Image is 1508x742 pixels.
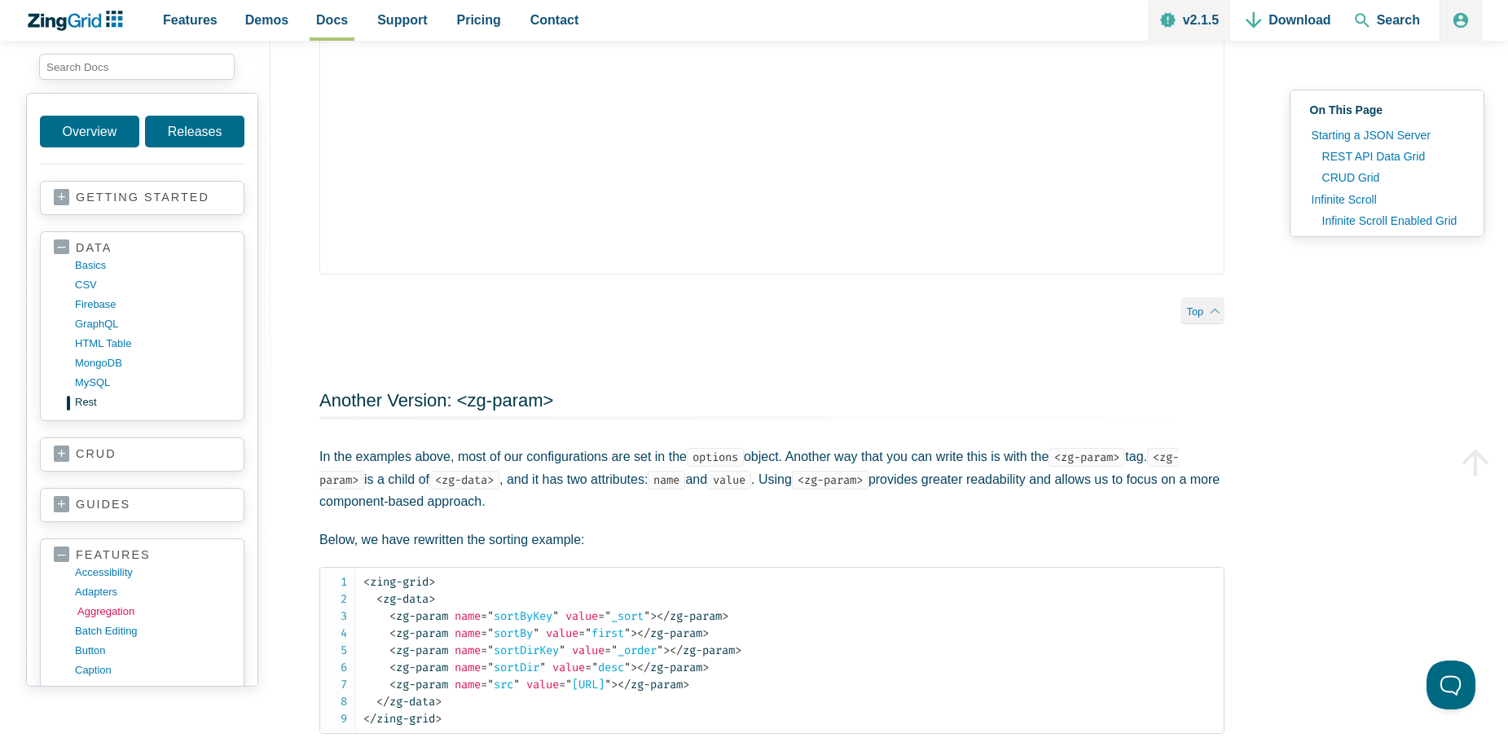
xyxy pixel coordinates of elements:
span: </ [618,678,631,692]
iframe: Toggle Customer Support [1427,661,1475,709]
a: column headers [75,680,231,700]
span: src [481,678,520,692]
span: " [565,678,572,692]
span: zg-param [618,678,683,692]
span: > [631,626,637,640]
span: < [389,661,396,674]
span: " [605,609,611,623]
span: " [611,643,618,657]
span: Features [163,9,218,31]
span: zg-param [637,626,702,640]
span: zg-data [376,592,429,606]
a: Starting a JSON Server [1304,125,1471,146]
span: value [526,678,559,692]
span: > [429,592,435,606]
span: = [598,609,605,623]
span: = [481,678,487,692]
span: name [455,678,481,692]
span: Support [377,9,427,31]
a: guides [54,497,231,513]
span: zg-param [657,609,722,623]
span: > [435,695,442,709]
a: Infinite Scroll Enabled Grid [1314,210,1471,231]
span: zing-grid [363,712,435,726]
span: value [565,609,598,623]
span: zg-param [389,626,448,640]
span: value [546,626,578,640]
a: batch editing [75,621,231,641]
span: sortBy [481,626,539,640]
a: features [54,547,231,563]
span: </ [637,661,650,674]
a: Infinite Scroll [1304,189,1471,210]
span: Contact [530,9,579,31]
span: </ [670,643,683,657]
span: desc [585,661,631,674]
span: " [605,678,611,692]
span: sortByKey [481,609,559,623]
a: getting started [54,190,231,206]
span: > [735,643,741,657]
span: Another Version: <zg-param> [319,390,553,411]
a: caption [75,661,231,680]
span: zg-param [670,643,735,657]
span: name [455,661,481,674]
span: " [487,678,494,692]
span: value [552,661,585,674]
a: aggregation [77,602,233,621]
span: > [429,575,435,589]
span: zg-data [376,695,435,709]
span: = [585,661,591,674]
span: </ [376,695,389,709]
span: zg-param [389,609,448,623]
span: > [435,712,442,726]
a: ZingChart Logo. Click to return to the homepage [26,11,131,31]
span: " [624,626,631,640]
span: = [559,678,565,692]
span: name [455,626,481,640]
span: _sort [598,609,650,623]
span: zg-param [389,643,448,657]
a: basics [75,256,231,275]
span: = [481,643,487,657]
span: > [663,643,670,657]
input: search input [39,54,235,80]
span: sortDirKey [481,643,565,657]
a: CRUD Grid [1314,167,1471,188]
a: MongoDB [75,353,231,373]
code: value [707,471,751,490]
a: adapters [75,582,231,602]
span: zing-grid [363,575,429,589]
span: < [389,626,396,640]
code: <zg-data> [429,471,499,490]
a: accessibility [75,563,231,582]
span: Docs [316,9,348,31]
span: " [624,661,631,674]
span: " [552,609,559,623]
span: Demos [245,9,288,31]
span: " [487,661,494,674]
span: </ [657,609,670,623]
span: > [611,678,618,692]
span: = [481,626,487,640]
a: Overview [40,116,139,147]
a: crud [54,446,231,463]
a: MySQL [75,373,231,393]
span: " [559,643,565,657]
span: < [389,609,396,623]
span: = [481,609,487,623]
span: < [389,643,396,657]
span: > [683,678,689,692]
span: [URL] [559,678,611,692]
a: Releases [145,116,244,147]
a: firebase [75,295,231,314]
span: zg-param [389,661,448,674]
span: = [605,643,611,657]
span: " [513,678,520,692]
span: </ [637,626,650,640]
span: < [376,592,383,606]
code: <zg-param> [792,471,868,490]
span: </ [363,712,376,726]
p: Below, we have rewritten the sorting example: [319,529,1224,551]
span: sortDir [481,661,546,674]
